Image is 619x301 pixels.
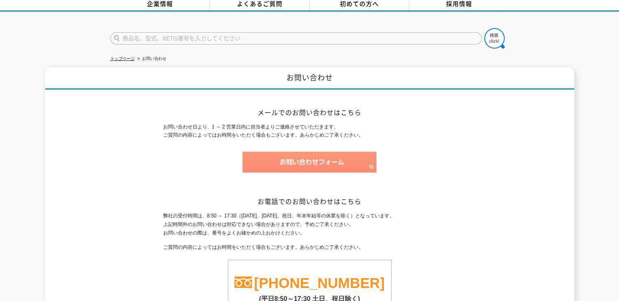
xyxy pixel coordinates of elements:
li: お問い合わせ [136,55,166,63]
a: トップページ [110,56,135,61]
h2: お電話でのお問い合わせはこちら [163,197,456,206]
h2: メールでのお問い合わせはこちら [163,108,456,117]
a: [PHONE_NUMBER] [254,275,385,291]
h1: お問い合わせ [45,67,574,90]
img: お問い合わせフォーム [243,152,376,173]
a: お問い合わせフォーム [243,165,376,171]
p: ご質問の内容によってはお時間をいただく場合もございます。あらかじめご了承ください。 [163,243,456,252]
img: btn_search.png [484,28,505,49]
p: 弊社の受付時間は、8:50 ～ 17:30（[DATE]、[DATE]、祝日、年末年始等の休業を除く）となっています。 上記時間外のお問い合わせは対応できない場合がありますので、予めご了承くださ... [163,212,456,237]
input: 商品名、型式、NETIS番号を入力してください [110,32,482,44]
p: お問い合わせ日より、1 ～ 2 営業日内に担当者よりご連絡させていただきます。 ご質問の内容によってはお時間をいただく場合もございます。あらかじめご了承ください。 [163,123,456,140]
